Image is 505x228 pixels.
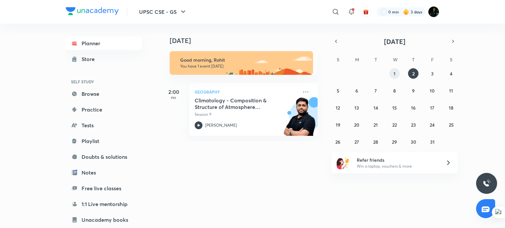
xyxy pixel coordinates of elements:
[361,7,371,17] button: avatar
[371,119,381,130] button: October 21, 2025
[335,139,340,145] abbr: October 26, 2025
[333,136,343,147] button: October 26, 2025
[195,88,298,96] p: Geography
[403,9,409,15] img: streak
[354,122,359,128] abbr: October 20, 2025
[337,88,339,94] abbr: October 5, 2025
[446,68,456,79] button: October 4, 2025
[427,136,438,147] button: October 31, 2025
[66,7,119,15] img: Company Logo
[427,68,438,79] button: October 3, 2025
[351,102,362,113] button: October 13, 2025
[170,37,324,45] h4: [DATE]
[392,122,397,128] abbr: October 22, 2025
[180,64,307,69] p: You have 1 event [DATE]
[408,85,419,96] button: October 9, 2025
[389,136,400,147] button: October 29, 2025
[82,55,99,63] div: Store
[205,122,237,128] p: [PERSON_NAME]
[430,122,435,128] abbr: October 24, 2025
[449,122,454,128] abbr: October 25, 2025
[333,102,343,113] button: October 12, 2025
[428,6,439,17] img: Rohit Duggal
[446,102,456,113] button: October 18, 2025
[66,52,142,66] a: Store
[411,105,416,111] abbr: October 16, 2025
[337,156,350,169] img: referral
[336,122,340,128] abbr: October 19, 2025
[336,105,340,111] abbr: October 12, 2025
[66,213,142,226] a: Unacademy books
[66,76,142,87] h6: SELF STUDY
[411,139,416,145] abbr: October 30, 2025
[180,57,307,63] h6: Good morning, Rohit
[66,37,142,50] a: Planner
[446,119,456,130] button: October 25, 2025
[430,139,435,145] abbr: October 31, 2025
[333,119,343,130] button: October 19, 2025
[351,136,362,147] button: October 27, 2025
[333,85,343,96] button: October 5, 2025
[427,85,438,96] button: October 10, 2025
[371,102,381,113] button: October 14, 2025
[371,85,381,96] button: October 7, 2025
[450,71,452,77] abbr: October 4, 2025
[427,119,438,130] button: October 24, 2025
[357,156,438,163] h6: Refer friends
[160,96,187,100] p: PM
[389,68,400,79] button: October 1, 2025
[446,85,456,96] button: October 11, 2025
[195,112,298,117] p: Session 9
[408,136,419,147] button: October 30, 2025
[408,68,419,79] button: October 2, 2025
[389,102,400,113] button: October 15, 2025
[66,150,142,163] a: Doubts & solutions
[392,105,397,111] abbr: October 15, 2025
[412,71,415,77] abbr: October 2, 2025
[373,139,378,145] abbr: October 28, 2025
[195,97,277,110] h5: Climatology - Composition & Structure of Atmosphere Doubt Clearing Session
[431,56,434,63] abbr: Friday
[373,122,378,128] abbr: October 21, 2025
[408,119,419,130] button: October 23, 2025
[355,56,359,63] abbr: Monday
[371,136,381,147] button: October 28, 2025
[281,97,318,142] img: unacademy
[66,135,142,148] a: Playlist
[430,105,434,111] abbr: October 17, 2025
[135,5,191,18] button: UPSC CSE - GS
[351,85,362,96] button: October 6, 2025
[427,102,438,113] button: October 17, 2025
[66,7,119,17] a: Company Logo
[412,56,415,63] abbr: Thursday
[66,182,142,195] a: Free live classes
[355,88,358,94] abbr: October 6, 2025
[363,9,369,15] img: avatar
[449,105,453,111] abbr: October 18, 2025
[393,56,397,63] abbr: Wednesday
[389,119,400,130] button: October 22, 2025
[357,163,438,169] p: Win a laptop, vouchers & more
[394,71,396,77] abbr: October 1, 2025
[374,88,377,94] abbr: October 7, 2025
[483,179,491,187] img: ttu
[411,122,416,128] abbr: October 23, 2025
[66,197,142,211] a: 1:1 Live mentorship
[351,119,362,130] button: October 20, 2025
[408,102,419,113] button: October 16, 2025
[337,56,339,63] abbr: Sunday
[384,37,405,46] span: [DATE]
[66,87,142,100] a: Browse
[354,105,359,111] abbr: October 13, 2025
[450,56,452,63] abbr: Saturday
[66,119,142,132] a: Tests
[412,88,415,94] abbr: October 9, 2025
[449,88,453,94] abbr: October 11, 2025
[393,88,396,94] abbr: October 8, 2025
[341,37,448,46] button: [DATE]
[354,139,359,145] abbr: October 27, 2025
[66,166,142,179] a: Notes
[66,103,142,116] a: Practice
[170,51,313,75] img: morning
[160,88,187,96] h5: 2:00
